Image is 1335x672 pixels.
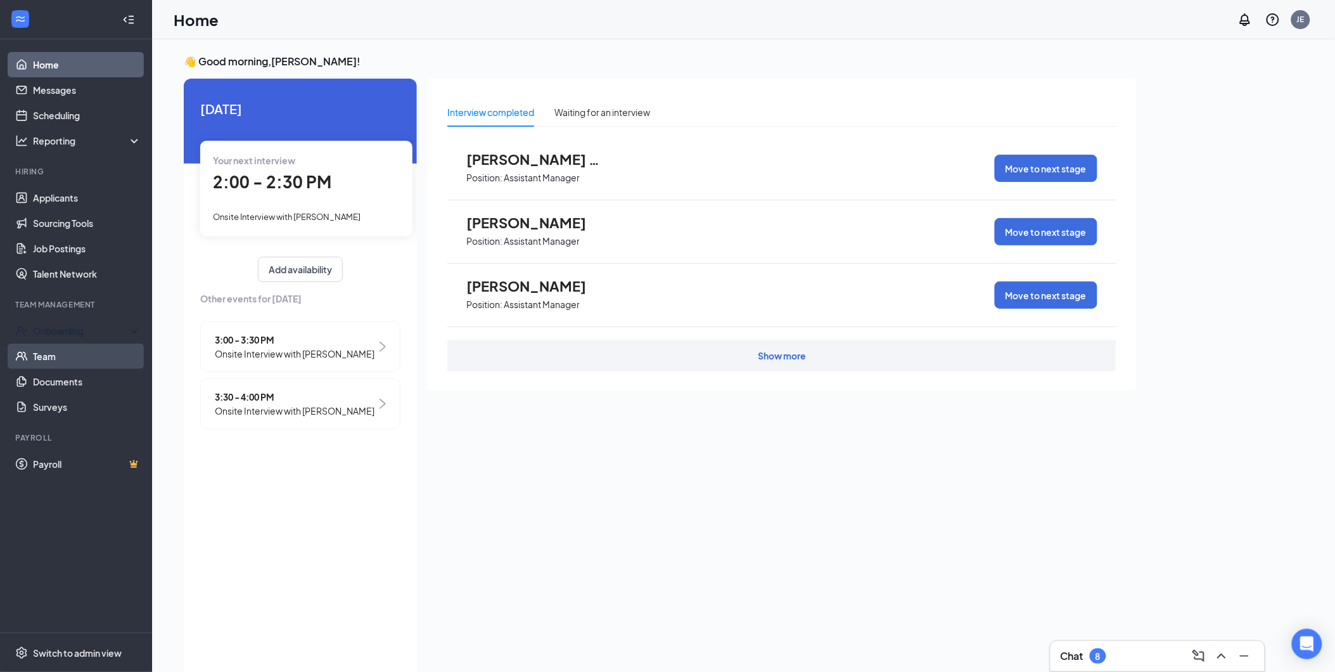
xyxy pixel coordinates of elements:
a: Documents [33,369,141,394]
span: Onsite Interview with [PERSON_NAME] [213,212,361,222]
span: 2:00 - 2:30 PM [213,171,331,192]
button: Move to next stage [995,218,1097,245]
span: [PERSON_NAME] Street [466,151,606,167]
div: Switch to admin view [33,647,122,659]
svg: WorkstreamLogo [14,13,27,25]
p: Position: [466,172,502,184]
span: Onsite Interview with [PERSON_NAME] [215,404,374,418]
div: Onboarding [33,325,131,337]
div: Hiring [15,166,139,177]
button: Minimize [1234,646,1255,666]
div: 8 [1095,651,1101,662]
span: 3:00 - 3:30 PM [215,333,374,347]
button: ChevronUp [1211,646,1232,666]
svg: Collapse [122,13,135,26]
div: Interview completed [447,105,534,119]
span: [PERSON_NAME] [466,278,606,294]
a: PayrollCrown [33,451,141,477]
svg: Notifications [1237,12,1253,27]
div: Reporting [33,134,142,147]
span: Onsite Interview with [PERSON_NAME] [215,347,374,361]
svg: Settings [15,647,28,659]
span: Your next interview [213,155,295,166]
p: Position: [466,299,502,311]
p: Assistant Manager [504,235,580,247]
h3: Chat [1061,649,1083,663]
button: ComposeMessage [1189,646,1209,666]
a: Home [33,52,141,77]
a: Job Postings [33,236,141,261]
div: Open Intercom Messenger [1292,629,1322,659]
a: Talent Network [33,261,141,287]
a: Applicants [33,185,141,210]
svg: ChevronUp [1214,649,1229,664]
svg: QuestionInfo [1265,12,1281,27]
svg: Minimize [1237,649,1252,664]
svg: ComposeMessage [1191,649,1206,664]
p: Assistant Manager [504,172,580,184]
a: Surveys [33,394,141,420]
button: Move to next stage [995,155,1097,182]
p: Assistant Manager [504,299,580,311]
svg: Analysis [15,134,28,147]
div: JE [1297,14,1305,25]
h3: 👋 Good morning, [PERSON_NAME] ! [184,55,1137,68]
span: Other events for [DATE] [200,292,400,306]
a: Scheduling [33,103,141,128]
a: Sourcing Tools [33,210,141,236]
button: Move to next stage [995,281,1097,309]
h1: Home [174,9,219,30]
button: Add availability [258,257,343,282]
span: 3:30 - 4:00 PM [215,390,374,404]
div: Payroll [15,432,139,443]
span: [DATE] [200,99,400,119]
svg: UserCheck [15,325,28,337]
a: Messages [33,77,141,103]
div: Waiting for an interview [554,105,650,119]
div: Show more [758,349,806,362]
span: [PERSON_NAME] [466,214,606,231]
div: Team Management [15,299,139,310]
a: Team [33,344,141,369]
p: Position: [466,235,502,247]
